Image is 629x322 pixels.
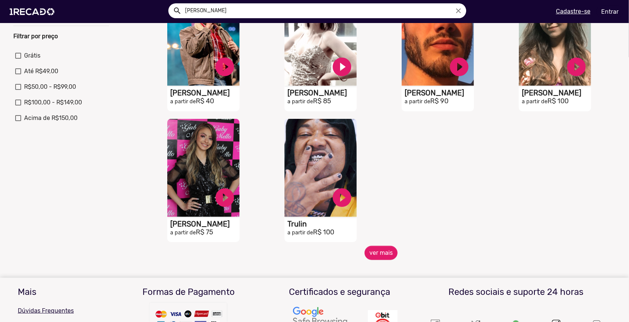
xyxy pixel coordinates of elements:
[173,6,182,15] mat-icon: Example home icon
[24,114,78,123] span: Acima de R$150,00
[522,88,591,97] h1: [PERSON_NAME]
[454,7,462,15] i: close
[170,230,196,236] small: a partir de
[24,82,76,91] span: R$50,00 - R$99,00
[180,3,466,18] input: Pesquisar...
[214,186,236,209] a: play_circle_filled
[331,186,353,209] a: play_circle_filled
[596,5,623,18] a: Entrar
[365,246,398,260] button: ver mais
[170,219,240,228] h1: [PERSON_NAME]
[170,98,196,105] small: a partir de
[287,230,313,236] small: a partir de
[270,287,410,297] h3: Certificados e segurança
[405,88,474,97] h1: [PERSON_NAME]
[170,4,183,17] button: Example home icon
[287,228,357,237] h2: R$ 100
[448,56,471,78] a: play_circle_filled
[119,287,259,297] h3: Formas de Pagamento
[421,287,611,297] h3: Redes sociais e suporte 24 horas
[170,88,240,97] h1: [PERSON_NAME]
[405,97,474,105] h2: R$ 90
[405,98,430,105] small: a partir de
[170,228,240,237] h2: R$ 75
[18,306,108,315] p: Dúvidas Frequentes
[214,56,236,78] a: play_circle_filled
[167,119,240,217] video: S1RECADO vídeos dedicados para fãs e empresas
[170,97,240,105] h2: R$ 40
[24,67,58,76] span: Até R$49,00
[287,97,357,105] h2: R$ 85
[287,219,357,228] h1: Trulin
[522,98,547,105] small: a partir de
[13,33,58,40] b: Filtrar por preço
[18,287,108,297] h3: Mais
[24,51,40,60] span: Grátis
[287,88,357,97] h1: [PERSON_NAME]
[566,56,588,78] a: play_circle_filled
[287,98,313,105] small: a partir de
[24,98,82,107] span: R$100,00 - R$149,00
[331,56,353,78] a: play_circle_filled
[284,119,357,217] video: S1RECADO vídeos dedicados para fãs e empresas
[522,97,591,105] h2: R$ 100
[556,8,590,15] u: Cadastre-se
